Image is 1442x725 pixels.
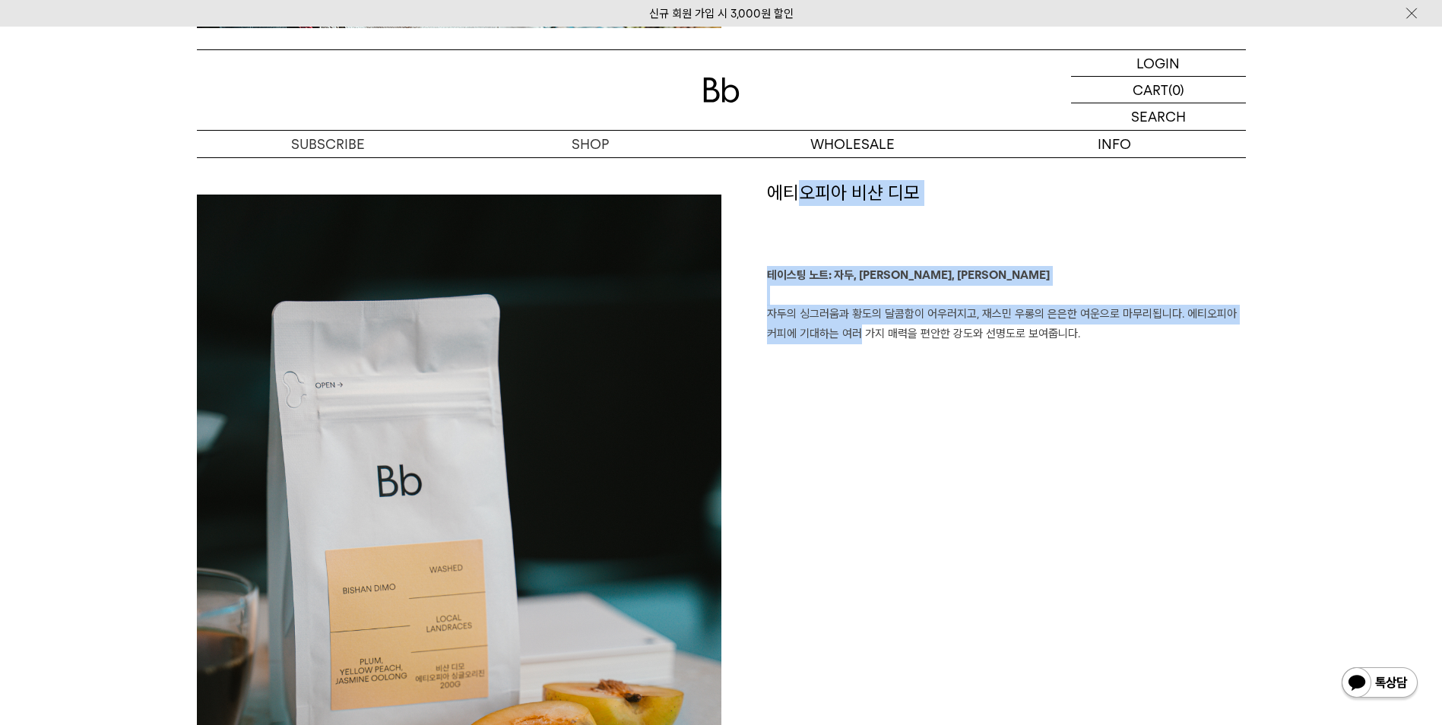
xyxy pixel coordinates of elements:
[767,268,1050,282] b: 테이스팅 노트: 자두, [PERSON_NAME], [PERSON_NAME]
[1136,50,1180,76] p: LOGIN
[1071,77,1246,103] a: CART (0)
[197,131,459,157] a: SUBSCRIBE
[1340,666,1419,702] img: 카카오톡 채널 1:1 채팅 버튼
[649,7,794,21] a: 신규 회원 가입 시 3,000원 할인
[703,78,740,103] img: 로고
[767,266,1246,344] p: 자두의 싱그러움과 황도의 달콤함이 어우러지고, 재스민 우롱의 은은한 여운으로 마무리됩니다. 에티오피아 커피에 기대하는 여러 가지 매력을 편안한 강도와 선명도로 보여줍니다.
[1131,103,1186,130] p: SEARCH
[984,131,1246,157] p: INFO
[1168,77,1184,103] p: (0)
[721,131,984,157] p: WHOLESALE
[767,180,1246,267] h1: 에티오피아 비샨 디모
[1071,50,1246,77] a: LOGIN
[459,131,721,157] a: SHOP
[1133,77,1168,103] p: CART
